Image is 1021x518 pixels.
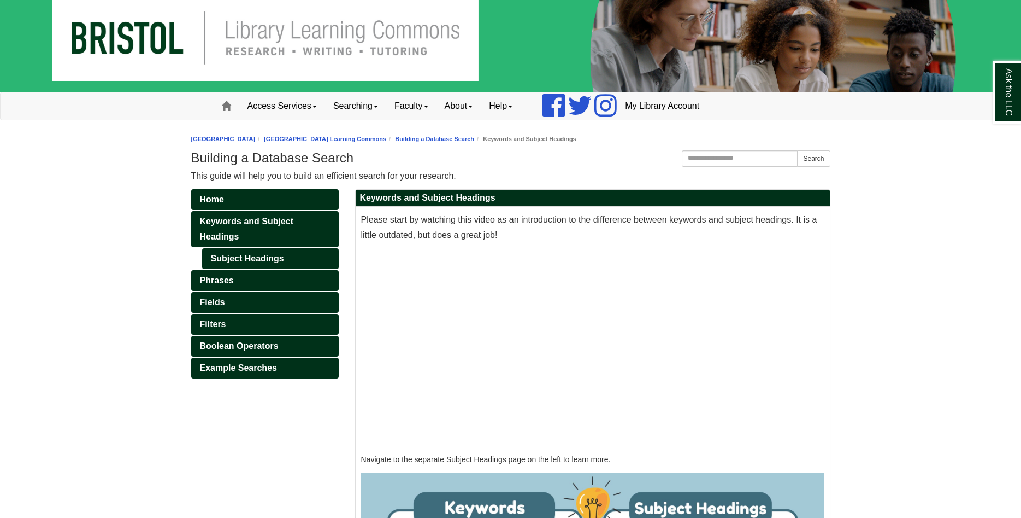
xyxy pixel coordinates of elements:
span: Boolean Operators [200,341,279,351]
a: [GEOGRAPHIC_DATA] [191,136,256,142]
a: Home [191,189,339,210]
span: Please start by watching this video as an introduction to the difference between keywords and sub... [361,215,817,240]
span: Example Searches [200,363,277,373]
iframe: YouTube video player [440,269,746,441]
h2: Keywords and Subject Headings [356,190,830,207]
span: This guide will help you to build an efficient search for your research. [191,171,456,181]
a: Building a Database Search [395,136,474,142]
a: Help [481,92,521,120]
nav: breadcrumb [191,134,830,144]
div: Guide Pages [191,189,339,379]
a: Boolean Operators [191,336,339,357]
a: Filters [191,314,339,335]
li: Keywords and Subject Headings [474,134,576,144]
span: Home [200,195,224,204]
button: Search [797,150,830,167]
span: Phrases [200,276,234,285]
a: Phrases [191,270,339,291]
a: Faculty [386,92,436,120]
a: [GEOGRAPHIC_DATA] Learning Commons [264,136,386,142]
a: Subject Headings [202,248,339,269]
a: About [436,92,481,120]
span: Fields [200,298,225,307]
span: Navigate to the separate Subject Headings page on the left to learn more. [361,455,611,464]
span: Filters [200,319,226,329]
a: My Library Account [617,92,707,120]
h1: Building a Database Search [191,150,830,166]
a: Keywords and Subject Headings [191,211,339,247]
span: Keywords and Subject Headings [200,217,294,241]
a: Fields [191,292,339,313]
a: Searching [325,92,386,120]
a: Access Services [239,92,325,120]
a: Example Searches [191,358,339,379]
